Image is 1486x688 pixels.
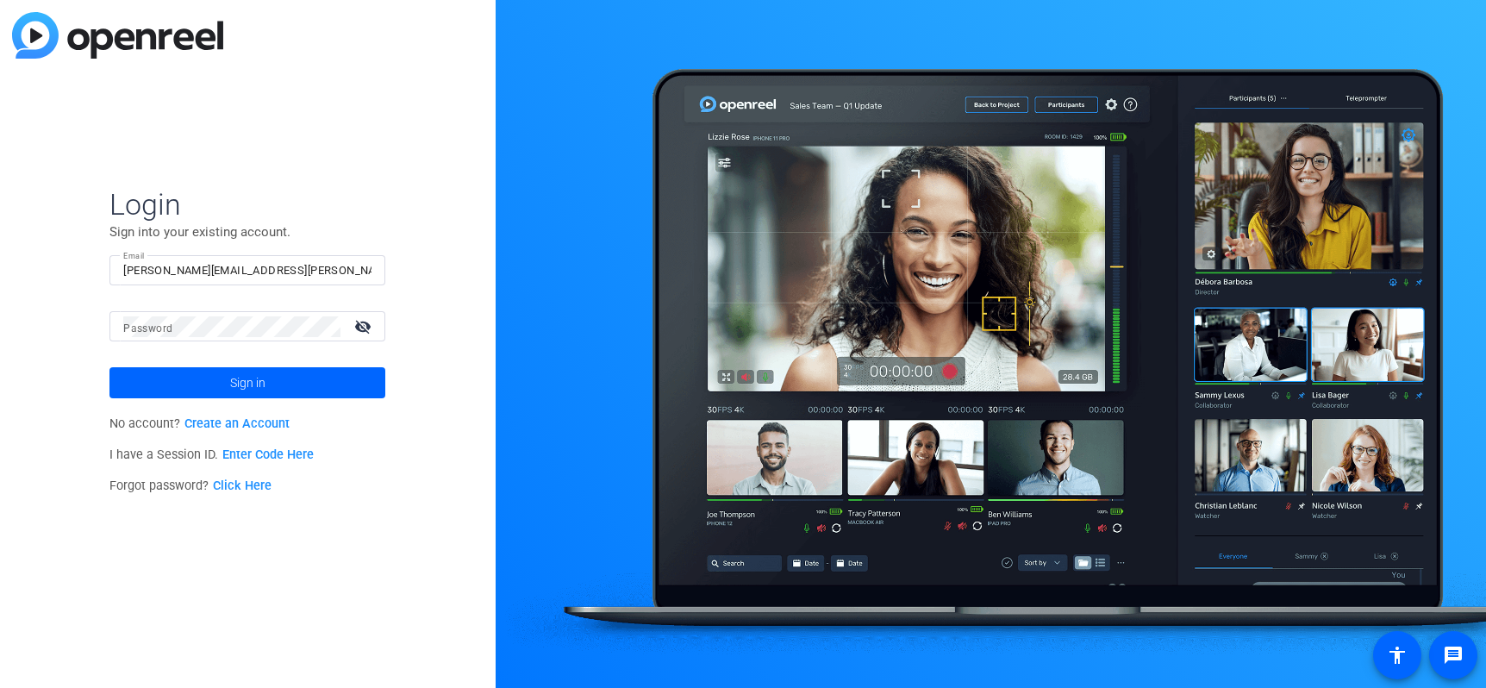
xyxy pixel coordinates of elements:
[109,222,385,241] p: Sign into your existing account.
[109,186,385,222] span: Login
[109,416,290,431] span: No account?
[184,416,290,431] a: Create an Account
[109,367,385,398] button: Sign in
[1443,645,1464,666] mat-icon: message
[109,447,314,462] span: I have a Session ID.
[123,251,145,260] mat-label: Email
[12,12,223,59] img: blue-gradient.svg
[123,322,172,335] mat-label: Password
[109,478,272,493] span: Forgot password?
[230,361,265,404] span: Sign in
[123,260,371,281] input: Enter Email Address
[213,478,272,493] a: Click Here
[222,447,314,462] a: Enter Code Here
[1387,645,1408,666] mat-icon: accessibility
[344,314,385,339] mat-icon: visibility_off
